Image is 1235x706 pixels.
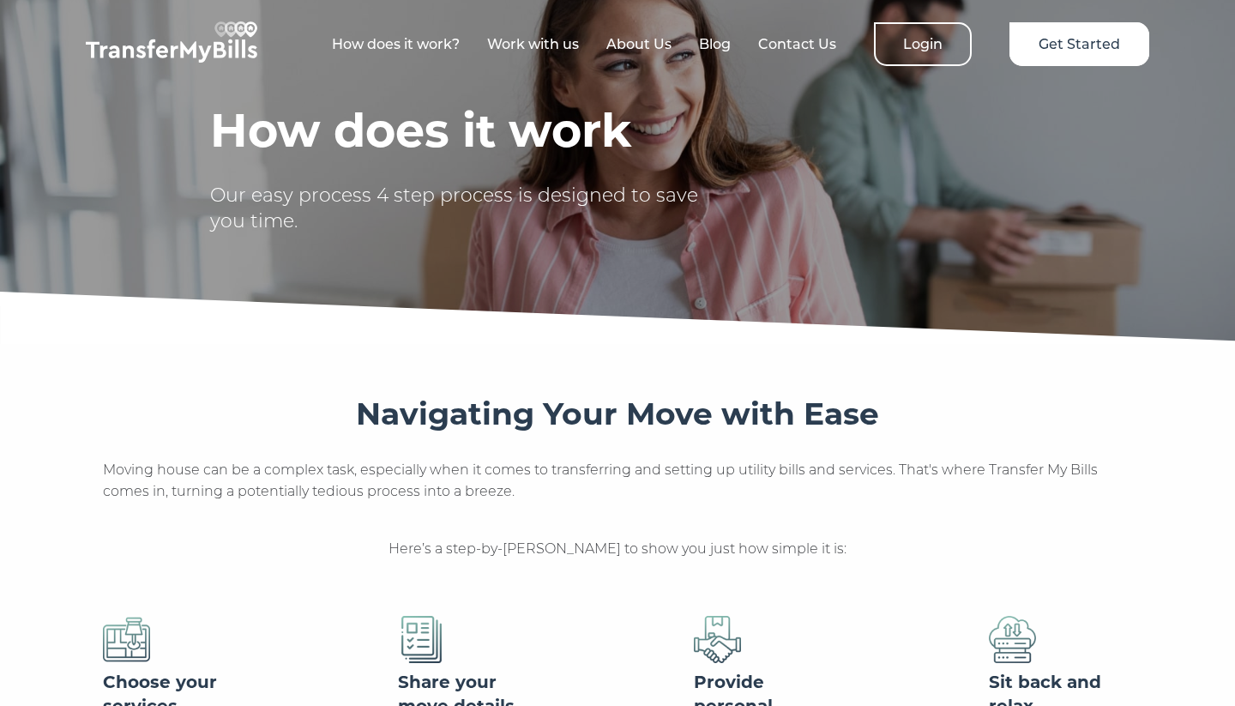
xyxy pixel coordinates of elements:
img: details.png [398,616,445,663]
a: About Us [606,36,672,52]
p: Here’s a step-by-[PERSON_NAME] to show you just how simple it is: [389,538,846,560]
a: Get Started [1009,22,1149,66]
a: Login [874,22,972,66]
p: Our easy process 4 step process is designed to save you time. [210,183,708,234]
a: Contact Us [758,36,836,52]
h1: How does it work [210,104,708,157]
p: Moving house can be a complex task, especially when it comes to transferring and setting up utili... [103,459,1132,504]
h3: Navigating Your Move with Ease [356,395,879,433]
a: How does it work? [332,36,460,52]
img: TransferMyBills.com - Helping ease the stress of moving [86,21,257,63]
a: Blog [699,36,731,52]
img: suppliers.png [694,616,741,663]
img: address.png [103,616,150,663]
img: transfer.png [989,616,1036,663]
a: Work with us [487,36,579,52]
